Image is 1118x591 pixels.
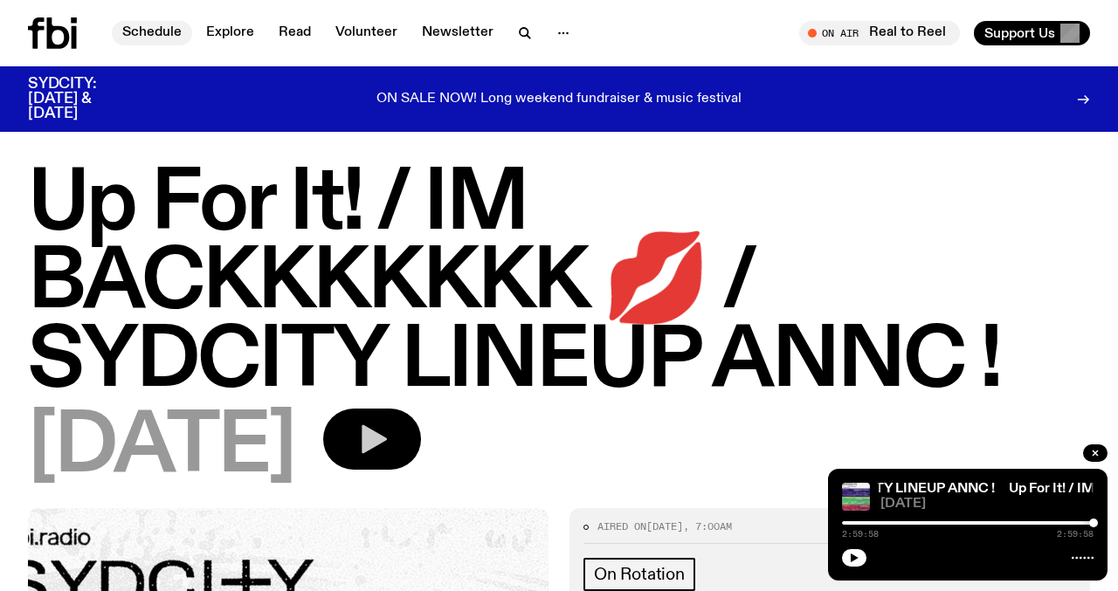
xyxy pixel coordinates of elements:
a: Volunteer [325,21,408,45]
a: Up For It! / IM BACKKKKKKK 💋 / SYDCITY LINEUP ANNC ! [615,482,995,496]
a: Read [268,21,321,45]
span: On Rotation [594,565,685,584]
span: Aired on [597,519,646,533]
button: On AirReal to Reel [799,21,960,45]
a: On Rotation [583,558,695,591]
a: Explore [196,21,265,45]
a: Schedule [112,21,192,45]
span: , 7:00am [683,519,732,533]
span: [DATE] [880,498,1094,511]
p: ON SALE NOW! Long weekend fundraiser & music festival [376,92,742,107]
span: 2:59:58 [842,530,879,539]
button: Support Us [974,21,1090,45]
span: 2:59:58 [1057,530,1094,539]
a: Newsletter [411,21,504,45]
h1: Up For It! / IM BACKKKKKKK 💋 / SYDCITY LINEUP ANNC ! [28,166,1090,402]
span: [DATE] [28,409,295,487]
span: Support Us [984,25,1055,41]
h3: SYDCITY: [DATE] & [DATE] [28,77,140,121]
span: [DATE] [646,519,683,533]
